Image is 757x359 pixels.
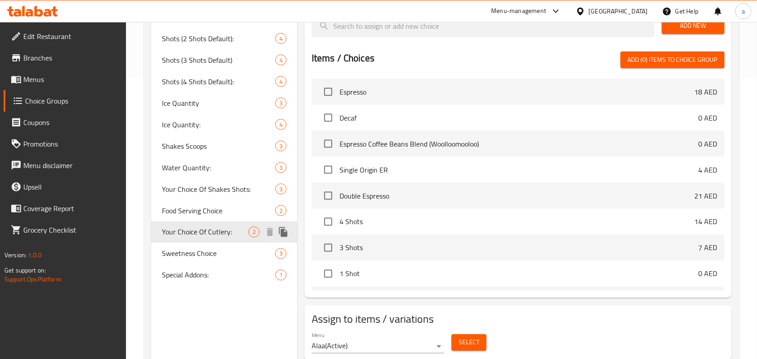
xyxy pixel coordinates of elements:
span: Select choice [319,212,338,231]
a: Grocery Checklist [4,219,126,241]
span: 3 [276,164,286,172]
div: Sweetness Choice3 [151,243,297,264]
p: 14 AED [695,216,718,227]
span: 3 [276,185,286,194]
span: Select choice [319,134,338,153]
div: Shakes Scoops3 [151,135,297,157]
span: Decaf [339,112,699,123]
a: Branches [4,47,126,69]
div: Your Choice Of Cutlery:2deleteduplicate [151,221,297,243]
div: Choices [275,162,287,173]
p: 18 AED [695,87,718,97]
p: 0 AED [699,268,718,279]
button: Add New [662,17,725,34]
span: Food Serving Choice [162,205,275,216]
div: Choices [275,141,287,151]
div: Menu-management [492,6,547,17]
button: Add (0) items to choice group [621,52,725,68]
span: Get support on: [4,264,46,276]
span: 4 [276,56,286,65]
a: Coupons [4,112,126,133]
span: Branches [23,52,119,63]
span: Ice Quantity [162,98,275,108]
span: Sweetness Choice [162,248,275,259]
span: 1 Shot [339,268,699,279]
a: Choice Groups [4,90,126,112]
input: search [312,14,655,37]
a: Menu disclaimer [4,155,126,176]
span: Special Addons: [162,270,275,281]
span: a [742,6,745,16]
span: 4 [276,121,286,129]
span: Ice Quantity: [162,119,275,130]
a: Upsell [4,176,126,198]
p: 21 AED [695,190,718,201]
span: Select choice [319,264,338,283]
div: Shots (3 Shots Default)4 [151,49,297,71]
span: Upsell [23,182,119,192]
span: 3 [276,142,286,151]
h2: Items / Choices [312,52,374,65]
span: 1.0.0 [28,249,42,261]
span: Shots (2 Shots Default): [162,33,275,44]
div: Choices [275,76,287,87]
a: Promotions [4,133,126,155]
div: Shots (4 Shots Default):4 [151,71,297,92]
div: Water Quantity:3 [151,157,297,178]
h2: Assign to items / variations [312,312,725,327]
span: 1 [276,271,286,280]
p: 7 AED [699,242,718,253]
div: Choices [275,184,287,195]
span: Water Quantity: [162,162,275,173]
div: Choices [275,205,287,216]
span: 2 [249,228,259,237]
span: Edit Restaurant [23,31,119,42]
div: Choices [275,98,287,108]
span: Select choice [319,290,338,309]
div: Choices [275,55,287,65]
div: [GEOGRAPHIC_DATA] [589,6,648,16]
span: 4 Shots [339,216,695,227]
span: 2 [276,207,286,215]
a: Coverage Report [4,198,126,219]
a: Menus [4,69,126,90]
span: Shakes Scoops [162,141,275,151]
span: Coupons [23,117,119,128]
span: Espresso [339,87,695,97]
span: Version: [4,249,26,261]
span: Your Choice Of Cutlery: [162,227,248,238]
span: Select choice [319,160,338,179]
a: Edit Restaurant [4,26,126,47]
span: 4 [276,78,286,86]
span: 3 Shots [339,242,699,253]
div: Choices [275,119,287,130]
span: Menu disclaimer [23,160,119,171]
div: Ice Quantity3 [151,92,297,114]
div: Ice Quantity:4 [151,114,297,135]
span: Add (0) items to choice group [628,54,718,65]
div: Choices [275,33,287,44]
label: Menu [312,333,325,338]
span: 3 [276,250,286,258]
span: Single Origin ER [339,164,699,175]
p: 0 AED [699,112,718,123]
button: Select [452,334,487,351]
div: Your Choice Of Shakes Shots:3 [151,178,297,200]
span: Double Espresso [339,190,695,201]
span: Coverage Report [23,203,119,214]
span: Grocery Checklist [23,225,119,235]
div: Shots (2 Shots Default):4 [151,28,297,49]
button: delete [263,225,277,239]
span: Espresso Coffee Beans Blend (Woolloomooloo) [339,138,699,149]
div: Alaa(Active) [312,339,444,354]
div: Choices [275,270,287,281]
span: Choice Groups [25,95,119,106]
span: Your Choice Of Shakes Shots: [162,184,275,195]
span: Select [459,337,479,348]
span: 4 [276,35,286,43]
button: duplicate [277,225,290,239]
p: 0 AED [699,138,718,149]
div: Special Addons:1 [151,264,297,286]
p: 4 AED [699,164,718,175]
div: Food Serving Choice2 [151,200,297,221]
